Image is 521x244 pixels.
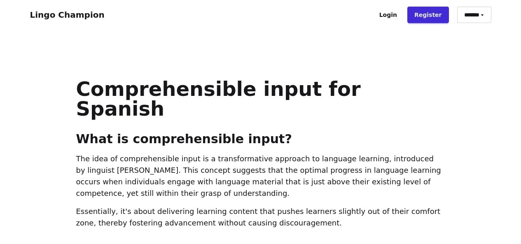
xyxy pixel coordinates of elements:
a: Lingo Champion [30,10,105,20]
a: Register [407,7,449,23]
h1: Comprehensible input for Spanish [76,79,445,119]
p: The idea of comprehensible input is a transformative approach to language learning, introduced by... [76,153,445,199]
h2: What is comprehensible input? [76,132,445,146]
a: Login [372,7,404,23]
p: Essentially, it's about delivering learning content that pushes learners slightly out of their co... [76,206,445,229]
